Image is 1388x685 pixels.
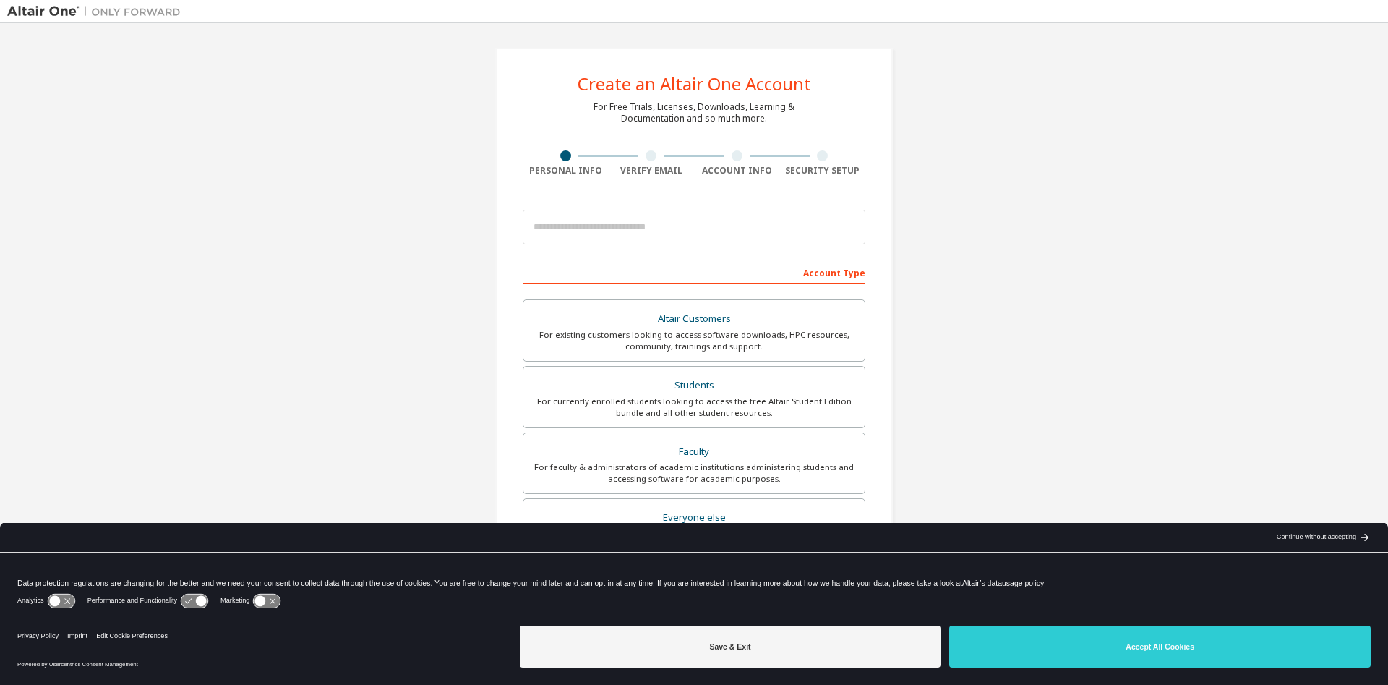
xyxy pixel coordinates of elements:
[532,396,856,419] div: For currently enrolled students looking to access the free Altair Student Edition bundle and all ...
[694,165,780,176] div: Account Info
[532,375,856,396] div: Students
[7,4,188,19] img: Altair One
[532,309,856,329] div: Altair Customers
[532,508,856,528] div: Everyone else
[594,101,794,124] div: For Free Trials, Licenses, Downloads, Learning & Documentation and so much more.
[780,165,866,176] div: Security Setup
[523,260,865,284] div: Account Type
[609,165,695,176] div: Verify Email
[523,165,609,176] div: Personal Info
[578,75,811,93] div: Create an Altair One Account
[532,442,856,462] div: Faculty
[532,329,856,352] div: For existing customers looking to access software downloads, HPC resources, community, trainings ...
[532,461,856,485] div: For faculty & administrators of academic institutions administering students and accessing softwa...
